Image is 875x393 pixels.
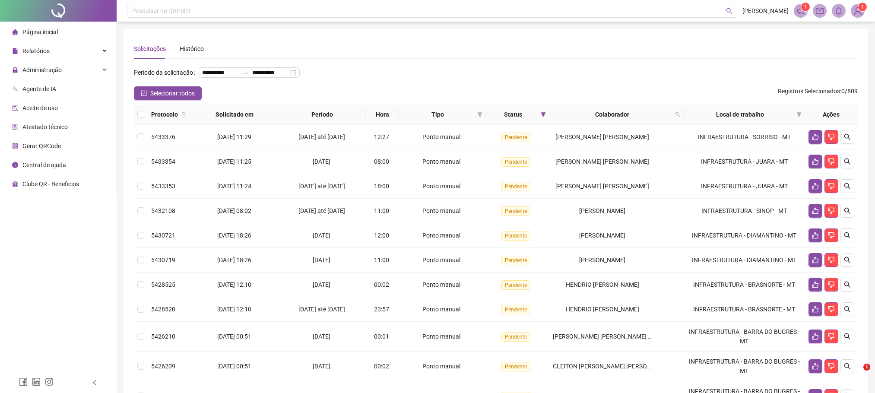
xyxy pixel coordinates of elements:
[501,231,530,241] span: Pendente
[778,86,858,100] span: : 0 / 809
[22,48,50,54] span: Relatórios
[298,306,345,313] span: [DATE] até [DATE]
[422,183,460,190] span: Ponto manual
[858,3,867,11] sup: Atualize o seu contato no menu Meus Dados
[539,108,548,121] span: filter
[150,89,195,98] span: Selecionar todos
[812,306,819,313] span: like
[812,333,819,340] span: like
[134,44,166,54] div: Solicitações
[151,158,175,165] span: 5433354
[12,67,18,73] span: lock
[742,6,789,16] span: [PERSON_NAME]
[22,86,56,92] span: Agente de IA
[828,257,835,263] span: dislike
[828,333,835,340] span: dislike
[828,363,835,370] span: dislike
[422,207,460,214] span: Ponto manual
[804,4,807,10] span: 1
[32,377,41,386] span: linkedin
[555,133,649,140] span: [PERSON_NAME] [PERSON_NAME]
[846,364,866,384] iframe: Intercom live chat
[374,183,389,190] span: 18:00
[151,232,175,239] span: 5430721
[19,377,28,386] span: facebook
[217,257,251,263] span: [DATE] 18:26
[22,143,61,149] span: Gerar QRCode
[217,207,251,214] span: [DATE] 08:02
[313,333,330,340] span: [DATE]
[313,281,330,288] span: [DATE]
[22,67,62,73] span: Administração
[151,110,178,119] span: Protocolo
[422,257,460,263] span: Ponto manual
[844,133,851,140] span: search
[190,105,279,125] th: Solicitado em
[217,158,251,165] span: [DATE] 11:25
[844,183,851,190] span: search
[844,363,851,370] span: search
[812,207,819,214] span: like
[92,380,98,386] span: left
[812,281,819,288] span: like
[298,183,345,190] span: [DATE] até [DATE]
[402,110,474,119] span: Tipo
[812,363,819,370] span: like
[12,181,18,187] span: gift
[795,108,803,121] span: filter
[242,69,249,76] span: to
[374,363,389,370] span: 00:02
[366,105,399,125] th: Hora
[566,281,639,288] span: HENDRIO [PERSON_NAME]
[298,133,345,140] span: [DATE] até [DATE]
[374,158,389,165] span: 08:00
[684,149,805,174] td: INFRAESTRUTURA - JUARA - MT
[844,232,851,239] span: search
[828,232,835,239] span: dislike
[374,207,389,214] span: 11:00
[374,306,389,313] span: 23:57
[684,322,805,352] td: INFRAESTRUTURA - BARRA DO BUGRES - MT
[684,223,805,248] td: INFRAESTRUTURA - DIAMANTINO - MT
[851,4,864,17] img: 78570
[151,281,175,288] span: 5428525
[151,333,175,340] span: 5426210
[217,333,251,340] span: [DATE] 00:51
[684,273,805,297] td: INFRAESTRUTURA - BRASNORTE - MT
[217,306,251,313] span: [DATE] 12:10
[796,112,802,117] span: filter
[501,256,530,265] span: Pendente
[684,248,805,273] td: INFRAESTRUTURA - DIAMANTINO - MT
[45,377,54,386] span: instagram
[501,157,530,167] span: Pendente
[684,174,805,199] td: INFRAESTRUTURA - JUARA - MT
[675,112,680,117] span: search
[579,207,625,214] span: [PERSON_NAME]
[374,232,389,239] span: 12:00
[844,257,851,263] span: search
[808,110,854,119] div: Ações
[374,133,389,140] span: 12:27
[422,133,460,140] span: Ponto manual
[828,281,835,288] span: dislike
[217,183,251,190] span: [DATE] 11:24
[180,44,204,54] div: Histórico
[151,207,175,214] span: 5432108
[476,108,484,121] span: filter
[422,158,460,165] span: Ponto manual
[801,3,810,11] sup: 1
[553,333,707,340] span: [PERSON_NAME] [PERSON_NAME] DOS [PERSON_NAME]
[242,69,249,76] span: swap-right
[844,333,851,340] span: search
[151,133,175,140] span: 5433376
[181,112,187,117] span: search
[22,124,68,130] span: Atestado técnico
[579,232,625,239] span: [PERSON_NAME]
[141,90,147,96] span: check-square
[151,306,175,313] span: 5428520
[673,108,682,121] span: search
[778,88,840,95] span: Registros Selecionados
[501,133,530,142] span: Pendente
[422,306,460,313] span: Ponto manual
[217,281,251,288] span: [DATE] 12:10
